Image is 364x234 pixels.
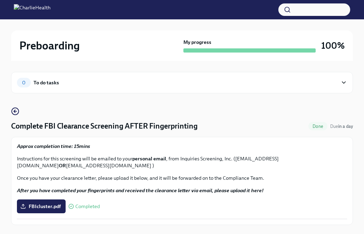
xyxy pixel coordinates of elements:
[330,124,353,129] span: Due
[17,187,264,194] strong: After you have completed your fingerprints and received the clearance letter via email, please up...
[11,121,198,131] h4: Complete FBI Clearance Screening AFTER Fingerprinting
[330,123,353,130] span: September 7th, 2025 08:00
[17,155,347,169] p: Instructions for this screening will be emailed to your , from Inquiries Screening, Inc. ([EMAIL_...
[22,203,61,210] span: FBIcluster.pdf
[308,124,327,129] span: Done
[18,80,30,85] span: 0
[14,4,50,15] img: CharlieHealth
[132,156,166,162] strong: personal email
[33,79,59,86] div: To do tasks
[17,143,90,149] strong: Approx completion time: 15mins
[75,204,100,209] span: Completed
[183,39,211,46] strong: My progress
[321,39,345,52] h3: 100%
[338,124,353,129] strong: in a day
[17,175,347,181] p: Once you have your clearance letter, please upload it below, and it will be forwarded on to the C...
[17,199,66,213] label: FBIcluster.pdf
[19,39,80,53] h2: Preboarding
[59,162,66,169] strong: OR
